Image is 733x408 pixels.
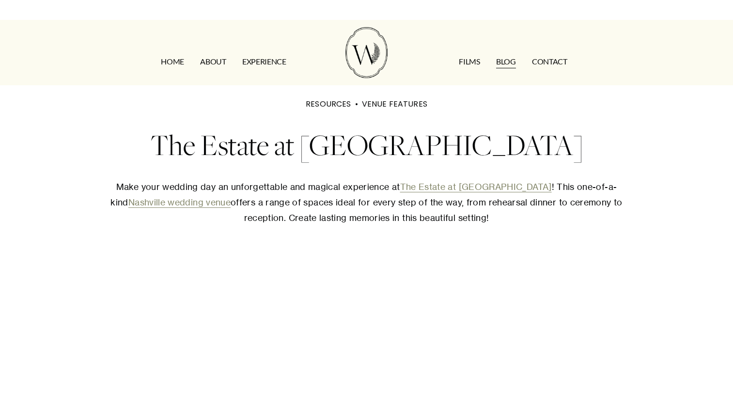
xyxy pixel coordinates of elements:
a: HOME [161,54,184,69]
p: Make your wedding day an unforgettable and magical experience at ! This one-of-a-kind offers a ra... [103,179,630,226]
a: The Estate at [GEOGRAPHIC_DATA] [400,182,552,192]
a: RESOURCES [306,98,351,110]
a: Blog [496,54,516,69]
img: Wild Fern Weddings [345,27,387,78]
h1: The Estate at [GEOGRAPHIC_DATA] [103,124,630,166]
a: Nashville wedding venue [128,197,231,207]
a: ABOUT [200,54,226,69]
a: VENUE FEATURES [362,98,427,110]
a: EXPERIENCE [242,54,286,69]
a: CONTACT [532,54,567,69]
a: FILMS [459,54,480,69]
